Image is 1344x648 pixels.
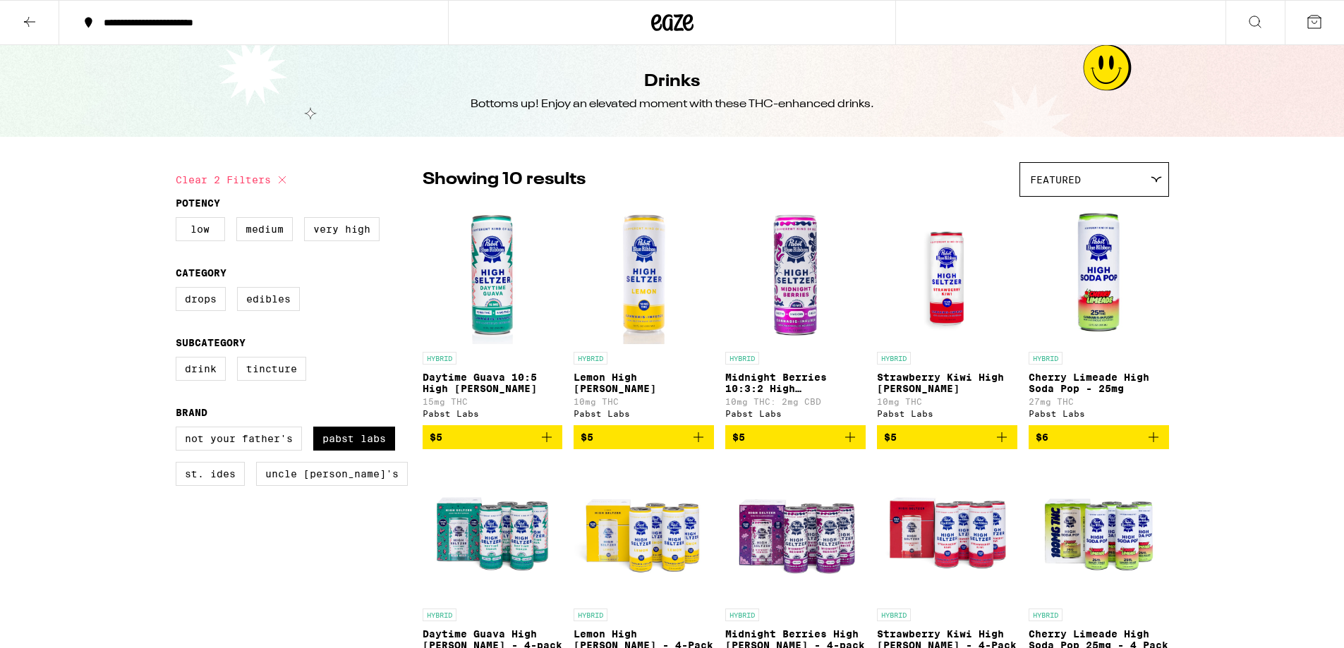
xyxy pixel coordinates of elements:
[574,352,607,365] p: HYBRID
[574,460,714,601] img: Pabst Labs - Lemon High Seltzer - 4-Pack
[1029,352,1063,365] p: HYBRID
[423,352,456,365] p: HYBRID
[236,217,293,241] label: Medium
[471,97,874,112] div: Bottoms up! Enjoy an elevated moment with these THC-enhanced drinks.
[884,432,897,443] span: $5
[1036,432,1048,443] span: $6
[423,609,456,621] p: HYBRID
[1029,204,1169,345] img: Pabst Labs - Cherry Limeade High Soda Pop - 25mg
[304,217,380,241] label: Very High
[1030,174,1081,185] span: Featured
[176,462,245,486] label: St. Ides
[581,432,593,443] span: $5
[1029,609,1063,621] p: HYBRID
[725,460,866,601] img: Pabst Labs - Midnight Berries High Seltzer - 4-pack
[176,217,225,241] label: Low
[176,427,302,451] label: Not Your Father's
[176,197,220,209] legend: Potency
[1029,460,1169,601] img: Pabst Labs - Cherry Limeade High Soda Pop 25mg - 4 Pack
[877,460,1017,601] img: Pabst Labs - Strawberry Kiwi High Seltzer - 4-Pack
[725,397,866,406] p: 10mg THC: 2mg CBD
[725,609,759,621] p: HYBRID
[1029,372,1169,394] p: Cherry Limeade High Soda Pop - 25mg
[877,204,1017,425] a: Open page for Strawberry Kiwi High Seltzer from Pabst Labs
[176,267,226,279] legend: Category
[574,609,607,621] p: HYBRID
[423,397,563,406] p: 15mg THC
[423,204,563,345] img: Pabst Labs - Daytime Guava 10:5 High Seltzer
[725,352,759,365] p: HYBRID
[1029,397,1169,406] p: 27mg THC
[237,287,300,311] label: Edibles
[256,462,408,486] label: Uncle [PERSON_NAME]'s
[176,337,246,348] legend: Subcategory
[423,409,563,418] div: Pabst Labs
[877,609,911,621] p: HYBRID
[423,168,586,192] p: Showing 10 results
[877,397,1017,406] p: 10mg THC
[313,427,395,451] label: Pabst Labs
[725,425,866,449] button: Add to bag
[725,372,866,394] p: Midnight Berries 10:3:2 High [PERSON_NAME]
[574,409,714,418] div: Pabst Labs
[574,397,714,406] p: 10mg THC
[574,204,714,345] img: Pabst Labs - Lemon High Seltzer
[1029,425,1169,449] button: Add to bag
[877,425,1017,449] button: Add to bag
[176,407,207,418] legend: Brand
[1029,204,1169,425] a: Open page for Cherry Limeade High Soda Pop - 25mg from Pabst Labs
[725,409,866,418] div: Pabst Labs
[423,204,563,425] a: Open page for Daytime Guava 10:5 High Seltzer from Pabst Labs
[877,372,1017,394] p: Strawberry Kiwi High [PERSON_NAME]
[430,432,442,443] span: $5
[423,425,563,449] button: Add to bag
[877,204,1017,345] img: Pabst Labs - Strawberry Kiwi High Seltzer
[877,352,911,365] p: HYBRID
[644,70,700,94] h1: Drinks
[725,204,866,425] a: Open page for Midnight Berries 10:3:2 High Seltzer from Pabst Labs
[574,204,714,425] a: Open page for Lemon High Seltzer from Pabst Labs
[176,162,291,197] button: Clear 2 filters
[732,432,745,443] span: $5
[237,357,306,381] label: Tincture
[176,287,226,311] label: Drops
[1029,409,1169,418] div: Pabst Labs
[574,425,714,449] button: Add to bag
[725,204,866,345] img: Pabst Labs - Midnight Berries 10:3:2 High Seltzer
[877,409,1017,418] div: Pabst Labs
[176,357,226,381] label: Drink
[423,460,563,601] img: Pabst Labs - Daytime Guava High Seltzer - 4-pack
[574,372,714,394] p: Lemon High [PERSON_NAME]
[423,372,563,394] p: Daytime Guava 10:5 High [PERSON_NAME]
